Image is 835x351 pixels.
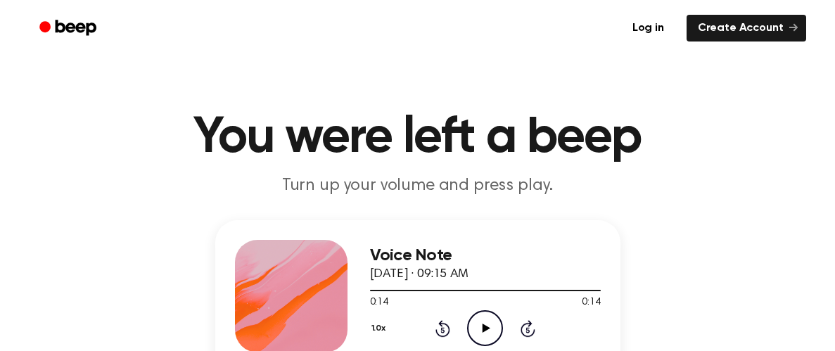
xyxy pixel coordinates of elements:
[370,268,469,281] span: [DATE] · 09:15 AM
[370,317,391,340] button: 1.0x
[30,15,109,42] a: Beep
[687,15,806,42] a: Create Account
[370,246,601,265] h3: Voice Note
[582,295,600,310] span: 0:14
[370,295,388,310] span: 0:14
[148,174,688,198] p: Turn up your volume and press play.
[618,12,678,44] a: Log in
[58,113,778,163] h1: You were left a beep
